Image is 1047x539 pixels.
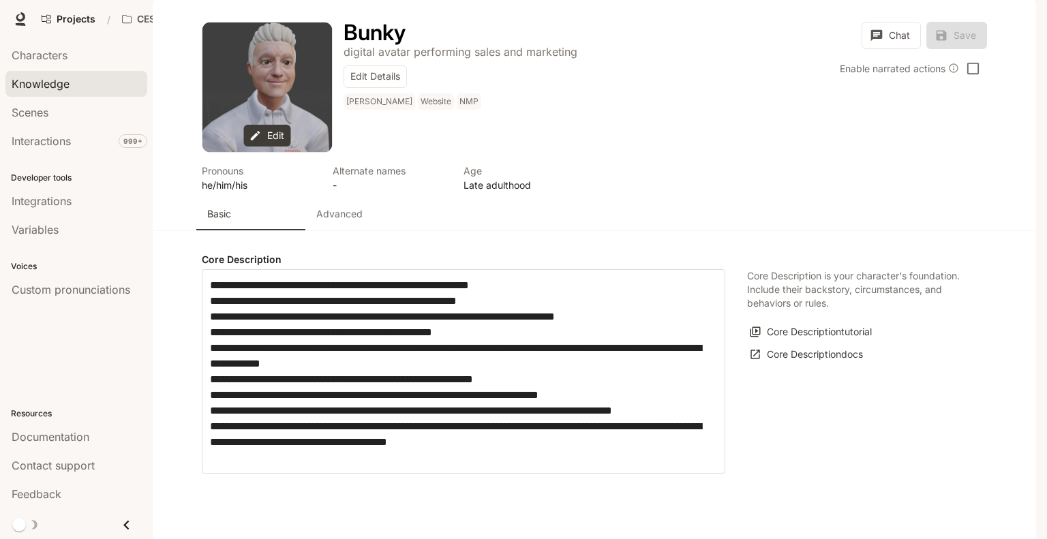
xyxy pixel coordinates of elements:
[202,269,725,474] div: label
[344,65,407,88] button: Edit Details
[35,5,102,33] a: Go to projects
[464,164,578,178] p: Age
[244,125,291,147] button: Edit
[116,5,224,33] button: All workspaces
[344,44,577,60] button: Open character details dialog
[202,164,316,178] p: Pronouns
[344,93,418,110] span: Gerard
[418,93,457,110] span: Website
[333,164,447,192] button: Open character details dialog
[207,207,231,221] p: Basic
[202,178,316,192] p: he/him/his
[344,45,577,59] p: digital avatar performing sales and marketing
[202,164,316,192] button: Open character details dialog
[344,93,484,115] button: Open character details dialog
[202,22,332,152] div: Avatar image
[333,178,447,192] p: -
[333,164,447,178] p: Alternate names
[102,12,116,27] div: /
[459,96,479,107] p: NMP
[862,22,921,49] button: Chat
[137,14,203,25] p: CES AI Demos
[202,253,725,266] h4: Core Description
[464,178,578,192] p: Late adulthood
[344,22,406,44] button: Open character details dialog
[747,321,875,343] button: Core Descriptiontutorial
[747,343,866,366] a: Core Descriptiondocs
[316,207,363,221] p: Advanced
[202,22,332,152] button: Open character avatar dialog
[344,19,406,46] h1: Bunky
[840,61,959,76] div: Enable narrated actions
[457,93,484,110] span: NMP
[57,14,95,25] span: Projects
[421,96,451,107] p: Website
[747,269,965,310] p: Core Description is your character's foundation. Include their backstory, circumstances, and beha...
[346,96,412,107] p: [PERSON_NAME]
[464,164,578,192] button: Open character details dialog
